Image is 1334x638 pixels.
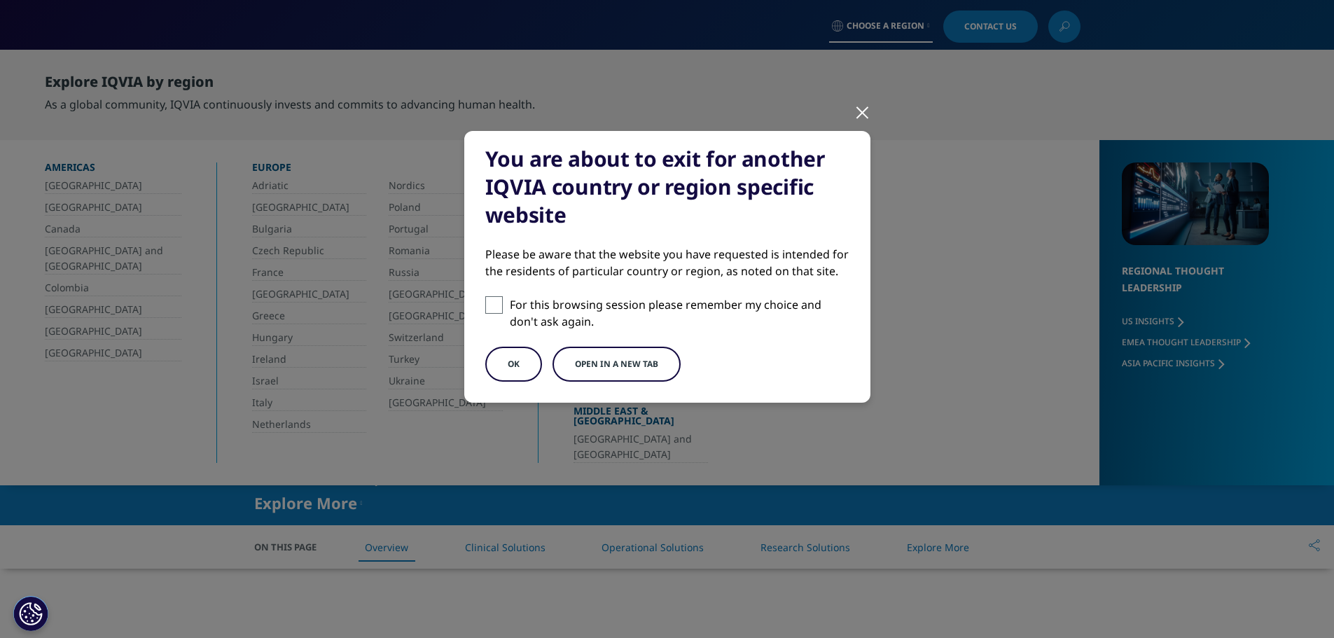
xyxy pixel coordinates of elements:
div: Please be aware that the website you have requested is intended for the residents of particular c... [485,246,849,279]
button: Cookies Settings [13,596,48,631]
p: For this browsing session please remember my choice and don't ask again. [510,296,849,330]
button: OK [485,347,542,382]
button: Open in a new tab [553,347,681,382]
div: You are about to exit for another IQVIA country or region specific website [485,145,849,229]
